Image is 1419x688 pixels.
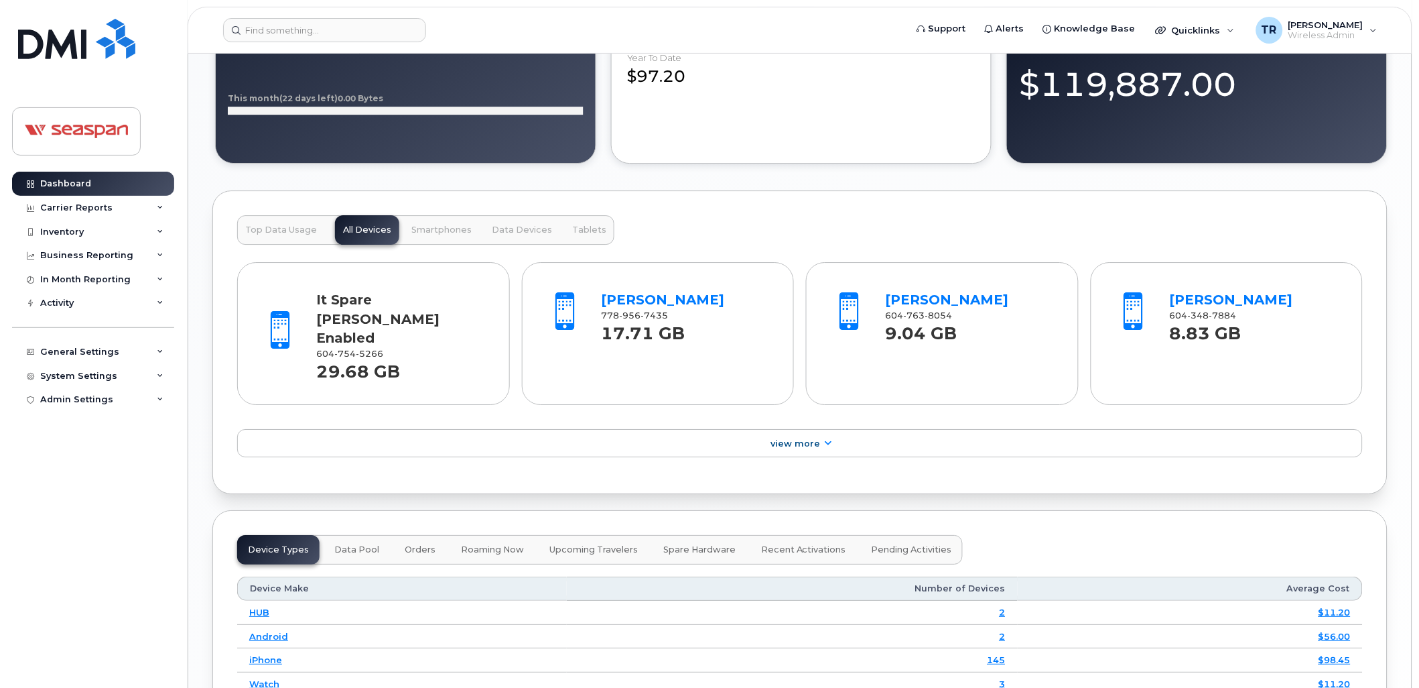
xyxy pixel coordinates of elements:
span: 7435 [640,310,668,321]
a: 145 [988,654,1006,665]
a: Knowledge Base [1034,15,1145,42]
span: Smartphones [411,225,472,235]
a: 2 [1000,607,1006,618]
tspan: This month [228,93,279,103]
a: View More [237,429,1363,457]
span: Support [929,22,966,36]
th: Device Make [237,577,567,601]
span: Data Pool [334,544,379,555]
span: Data Devices [492,225,552,235]
a: $11.20 [1319,607,1351,618]
span: 763 [904,310,925,321]
button: Smartphones [403,215,480,245]
span: 604 [1170,310,1237,321]
span: Top Data Usage [245,225,317,235]
span: Upcoming Travelers [549,544,638,555]
span: Tablets [572,225,606,235]
a: Android [249,631,288,642]
span: Wireless Admin [1288,30,1363,41]
a: [PERSON_NAME] [1170,292,1293,308]
a: It Spare [PERSON_NAME] Enabled [317,292,440,346]
a: iPhone [249,654,282,665]
button: Data Devices [484,215,560,245]
strong: 29.68 GB [317,355,401,382]
span: 348 [1188,310,1209,321]
div: $119,887.00 [1019,49,1375,107]
strong: 17.71 GB [601,316,685,343]
span: Orders [405,544,435,555]
span: 754 [335,349,356,359]
button: Top Data Usage [237,215,325,245]
a: $98.45 [1319,654,1351,665]
input: Find something... [223,18,426,42]
th: Average Cost [1018,577,1363,601]
button: Tablets [564,215,614,245]
div: Year to Date [628,53,682,63]
strong: 8.83 GB [1170,316,1241,343]
span: Alerts [996,22,1024,36]
span: Spare Hardware [663,544,736,555]
th: Number of Devices [567,577,1018,601]
div: Quicklinks [1146,17,1244,44]
a: Support [908,15,975,42]
a: [PERSON_NAME] [601,292,724,308]
a: [PERSON_NAME] [886,292,1009,308]
span: [PERSON_NAME] [1288,19,1363,30]
a: 2 [1000,631,1006,642]
span: View More [770,439,820,449]
a: Alerts [975,15,1034,42]
span: 778 [601,310,668,321]
tspan: (22 days left) [279,93,338,103]
span: Pending Activities [872,544,952,555]
span: TR [1262,22,1277,38]
span: 5266 [356,349,384,359]
a: HUB [249,607,269,618]
span: 8054 [925,310,953,321]
span: 956 [619,310,640,321]
span: Knowledge Base [1055,22,1136,36]
span: Quicklinks [1172,25,1221,36]
span: Recent Activations [761,544,846,555]
span: 604 [886,310,953,321]
div: Travis Russell [1247,17,1387,44]
tspan: 0.00 Bytes [338,93,383,103]
span: 7884 [1209,310,1237,321]
strong: 9.04 GB [886,316,957,343]
a: $56.00 [1319,631,1351,642]
span: 604 [317,349,384,359]
span: Roaming Now [461,544,524,555]
div: $97.20 [628,53,975,88]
